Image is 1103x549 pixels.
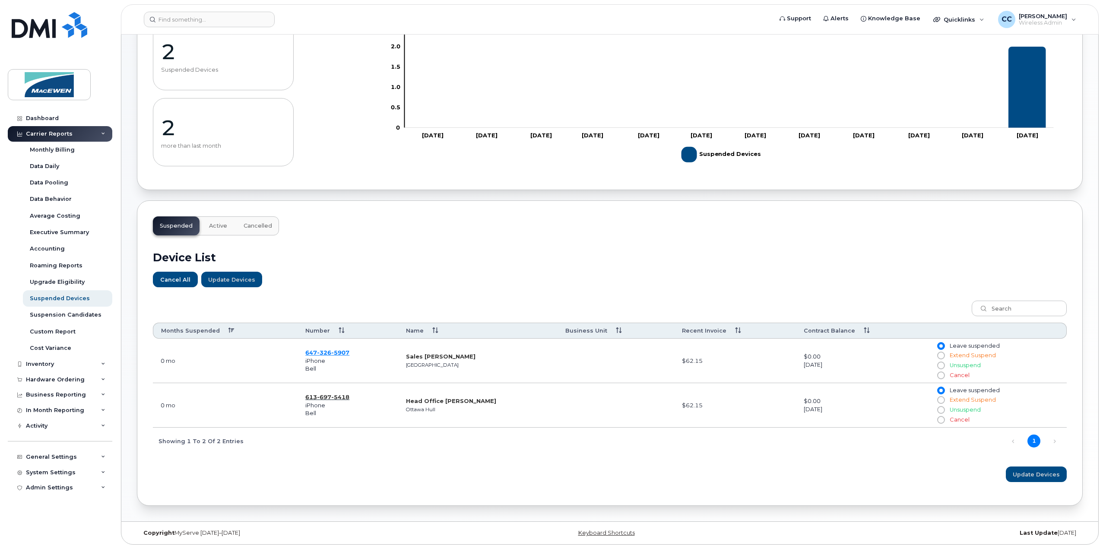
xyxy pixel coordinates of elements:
strong: Last Update [1020,530,1058,536]
button: Update Devices [201,272,262,287]
span: Knowledge Base [868,14,920,23]
div: Quicklinks [927,11,990,28]
p: 2 [161,115,285,141]
tspan: [DATE] [799,131,820,138]
tspan: [DATE] [422,131,444,138]
span: Cancel All [160,276,190,284]
span: Support [787,14,811,23]
th: Months Suspended: activate to sort column descending [153,323,298,339]
div: Craig Crocker [992,11,1082,28]
a: Previous [1007,435,1020,448]
g: Chart [391,22,1054,165]
span: Unsuspend [950,362,981,368]
span: 5418 [331,394,349,400]
span: 326 [317,349,331,356]
td: 0 mo [153,339,298,383]
td: 0 mo [153,383,298,428]
tspan: [DATE] [582,131,603,138]
span: Active [209,222,227,229]
tspan: [DATE] [638,131,659,138]
span: iPhone [305,357,325,364]
tspan: [DATE] [962,131,984,138]
span: 647 [305,349,349,356]
th: Recent Invoice: activate to sort column ascending [674,323,796,339]
span: Extend Suspend [950,397,996,403]
input: Search [972,301,1067,316]
span: Cancelled [244,222,272,229]
button: Cancel All [153,272,198,287]
p: more than last month [161,143,285,149]
input: Cancel [937,416,944,423]
span: Wireless Admin [1019,19,1067,26]
div: [DATE] [804,361,922,369]
span: Alerts [830,14,849,23]
tspan: [DATE] [745,131,766,138]
a: 1 [1027,435,1040,447]
th: Name: activate to sort column ascending [398,323,558,339]
span: [PERSON_NAME] [1019,13,1067,19]
td: $0.00 [796,339,929,383]
div: [DATE] [804,405,922,413]
g: Suspended Devices [413,47,1046,128]
span: CC [1002,14,1012,25]
span: Bell [305,365,316,372]
span: 5907 [331,349,349,356]
input: Extend Suspend [937,397,944,403]
div: Showing 1 to 2 of 2 entries [153,433,244,448]
span: 697 [317,394,331,400]
strong: Sales [PERSON_NAME] [406,353,475,360]
a: 6473265907 [305,349,349,356]
span: Extend Suspend [950,352,996,359]
td: $0.00 [796,383,929,428]
tspan: 1.5 [391,63,400,70]
a: 6136975418 [305,394,349,400]
tspan: 1.0 [391,83,400,90]
p: Suspended Devices [161,67,285,73]
span: Cancel [950,372,970,378]
span: Unsuspend [950,406,981,413]
tspan: [DATE] [853,131,875,138]
span: Cancel [950,416,970,423]
input: Find something... [144,12,275,27]
tspan: [DATE] [530,131,552,138]
span: Bell [305,409,316,416]
a: Support [773,10,817,27]
tspan: [DATE] [691,131,712,138]
tspan: 0 [396,124,400,130]
td: $62.15 [674,383,796,428]
tspan: 2.0 [391,42,400,49]
span: Leave suspended [950,387,1000,394]
div: [DATE] [767,530,1083,536]
p: 2 [161,39,285,65]
span: Update Devices [1013,470,1060,479]
a: Alerts [817,10,855,27]
td: $62.15 [674,339,796,383]
button: Update Devices [1006,466,1067,482]
h2: Device List [153,251,1067,264]
a: Keyboard Shortcuts [578,530,635,536]
tspan: [DATE] [1017,131,1039,138]
input: Unsuspend [937,362,944,369]
span: 613 [305,394,349,400]
input: Unsuspend [937,406,944,413]
span: iPhone [305,402,325,409]
g: Suspended Devices [681,143,761,166]
strong: Head Office [PERSON_NAME] [406,397,496,404]
input: Leave suspended [937,343,944,349]
input: Leave suspended [937,387,944,394]
span: Quicklinks [944,16,975,23]
tspan: [DATE] [909,131,930,138]
div: MyServe [DATE]–[DATE] [137,530,452,536]
small: [GEOGRAPHIC_DATA] [406,362,459,368]
tspan: 0.5 [391,103,400,110]
a: Next [1048,435,1061,448]
strong: Copyright [143,530,174,536]
tspan: [DATE] [476,131,498,138]
input: Extend Suspend [937,352,944,359]
input: Cancel [937,372,944,379]
a: Knowledge Base [855,10,926,27]
span: Update Devices [208,276,255,284]
span: Leave suspended [950,343,1000,349]
th: Contract Balance: activate to sort column ascending [796,323,929,339]
th: Number: activate to sort column ascending [298,323,398,339]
